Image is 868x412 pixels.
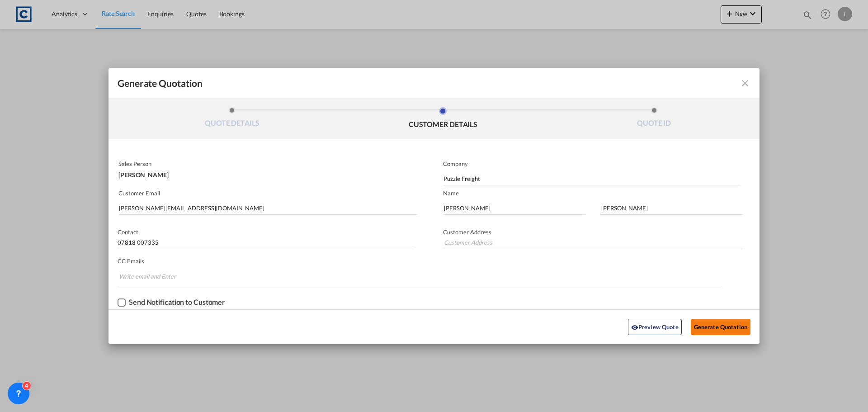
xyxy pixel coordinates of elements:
[443,236,742,249] input: Customer Address
[118,236,415,249] input: Contact Number
[118,77,203,89] span: Generate Quotation
[118,167,415,178] div: [PERSON_NAME]
[118,268,722,286] md-chips-wrap: Chips container. Enter the text area, then type text, and press enter to add a chip.
[443,172,740,185] input: Company Name
[600,201,743,215] input: Last Name
[118,228,415,236] p: Contact
[118,160,415,167] p: Sales Person
[740,78,750,89] md-icon: icon-close fg-AAA8AD cursor m-0
[127,107,338,132] li: QUOTE DETAILS
[118,189,417,197] p: Customer Email
[443,189,759,197] p: Name
[443,228,491,236] span: Customer Address
[108,68,759,344] md-dialog: Generate QuotationQUOTE ...
[631,324,638,331] md-icon: icon-eye
[338,107,549,132] li: CUSTOMER DETAILS
[119,201,417,215] input: Search by Customer Name/Email Id/Company
[118,257,722,265] p: CC Emails
[628,319,682,335] button: icon-eyePreview Quote
[129,298,225,306] div: Send Notification to Customer
[119,269,187,284] input: Chips input.
[443,160,740,167] p: Company
[548,107,759,132] li: QUOTE ID
[118,298,225,307] md-checkbox: Checkbox No Ink
[443,201,585,215] input: First Name
[691,319,750,335] button: Generate Quotation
